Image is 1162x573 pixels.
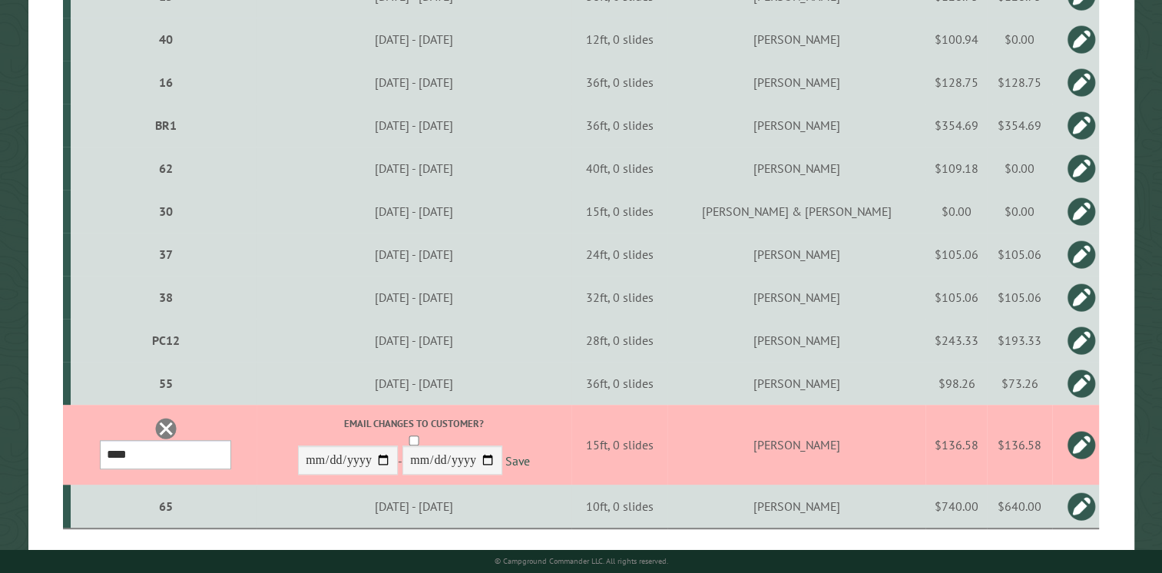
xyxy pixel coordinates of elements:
div: [DATE] - [DATE] [260,204,569,219]
td: [PERSON_NAME] [667,147,925,190]
td: [PERSON_NAME] [667,485,925,528]
div: 65 [77,498,254,514]
td: 15ft, 0 slides [571,405,667,485]
td: $105.06 [925,233,987,276]
td: $105.06 [987,233,1051,276]
td: $0.00 [987,18,1051,61]
div: 38 [77,290,254,305]
td: [PERSON_NAME] [667,61,925,104]
label: Email changes to customer? [260,416,569,431]
td: [PERSON_NAME] [667,362,925,405]
div: [DATE] - [DATE] [260,161,569,176]
td: 36ft, 0 slides [571,104,667,147]
div: 62 [77,161,254,176]
td: 40ft, 0 slides [571,147,667,190]
td: $0.00 [925,190,987,233]
div: [DATE] - [DATE] [260,290,569,305]
td: [PERSON_NAME] [667,319,925,362]
div: [DATE] - [DATE] [260,247,569,262]
a: Save [505,453,530,469]
td: 36ft, 0 slides [571,362,667,405]
div: 37 [77,247,254,262]
td: $105.06 [987,276,1051,319]
td: $100.94 [925,18,987,61]
td: [PERSON_NAME] [667,233,925,276]
td: $354.69 [987,104,1051,147]
div: [DATE] - [DATE] [260,376,569,391]
a: Delete this reservation [154,417,177,440]
td: $193.33 [987,319,1051,362]
div: BR1 [77,118,254,133]
div: 55 [77,376,254,391]
div: 16 [77,75,254,90]
div: - [260,416,569,479]
td: 28ft, 0 slides [571,319,667,362]
td: [PERSON_NAME] & [PERSON_NAME] [667,190,925,233]
td: [PERSON_NAME] [667,405,925,485]
td: 24ft, 0 slides [571,233,667,276]
td: $243.33 [925,319,987,362]
div: [DATE] - [DATE] [260,31,569,47]
td: $128.75 [987,61,1051,104]
td: $136.58 [987,405,1051,485]
td: $98.26 [925,362,987,405]
td: $640.00 [987,485,1051,528]
td: 32ft, 0 slides [571,276,667,319]
td: $740.00 [925,485,987,528]
td: $0.00 [987,190,1051,233]
td: 10ft, 0 slides [571,485,667,528]
div: [DATE] - [DATE] [260,75,569,90]
div: PC12 [77,333,254,348]
div: [DATE] - [DATE] [260,333,569,348]
td: $0.00 [987,147,1051,190]
td: $136.58 [925,405,987,485]
td: [PERSON_NAME] [667,104,925,147]
td: [PERSON_NAME] [667,276,925,319]
td: $109.18 [925,147,987,190]
td: [PERSON_NAME] [667,18,925,61]
small: © Campground Commander LLC. All rights reserved. [495,556,668,566]
div: 30 [77,204,254,219]
td: $128.75 [925,61,987,104]
div: [DATE] - [DATE] [260,498,569,514]
td: 36ft, 0 slides [571,61,667,104]
td: $73.26 [987,362,1051,405]
td: 15ft, 0 slides [571,190,667,233]
div: [DATE] - [DATE] [260,118,569,133]
div: 40 [77,31,254,47]
td: 12ft, 0 slides [571,18,667,61]
td: $354.69 [925,104,987,147]
td: $105.06 [925,276,987,319]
